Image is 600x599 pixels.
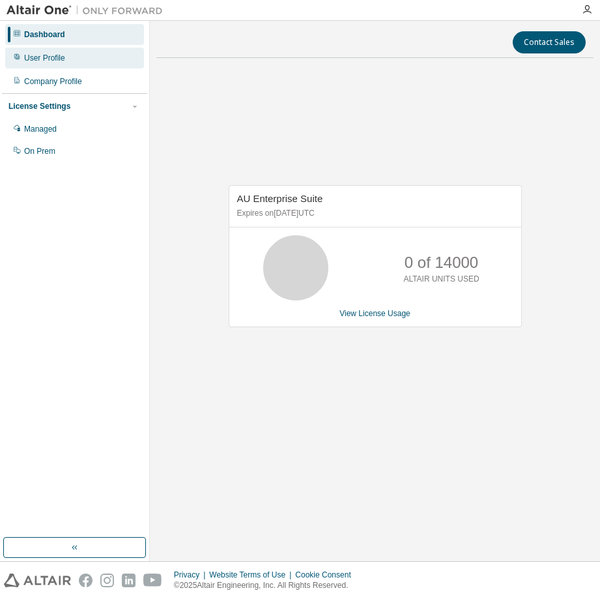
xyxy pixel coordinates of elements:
img: facebook.svg [79,574,93,587]
img: linkedin.svg [122,574,136,587]
img: youtube.svg [143,574,162,587]
div: Privacy [174,570,209,580]
div: License Settings [8,101,70,111]
a: View License Usage [339,309,410,318]
div: Cookie Consent [295,570,358,580]
p: ALTAIR UNITS USED [403,274,479,285]
span: AU Enterprise Suite [237,193,323,204]
p: 0 of 14000 [405,252,478,274]
div: User Profile [24,53,65,63]
button: Contact Sales [513,31,586,53]
div: Website Terms of Use [209,570,295,580]
p: Expires on [DATE] UTC [237,208,510,219]
div: Company Profile [24,76,82,87]
img: altair_logo.svg [4,574,71,587]
img: Altair One [7,4,169,17]
p: © 2025 Altair Engineering, Inc. All Rights Reserved. [174,580,359,591]
div: On Prem [24,146,55,156]
img: instagram.svg [100,574,114,587]
div: Managed [24,124,57,134]
div: Dashboard [24,29,65,40]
